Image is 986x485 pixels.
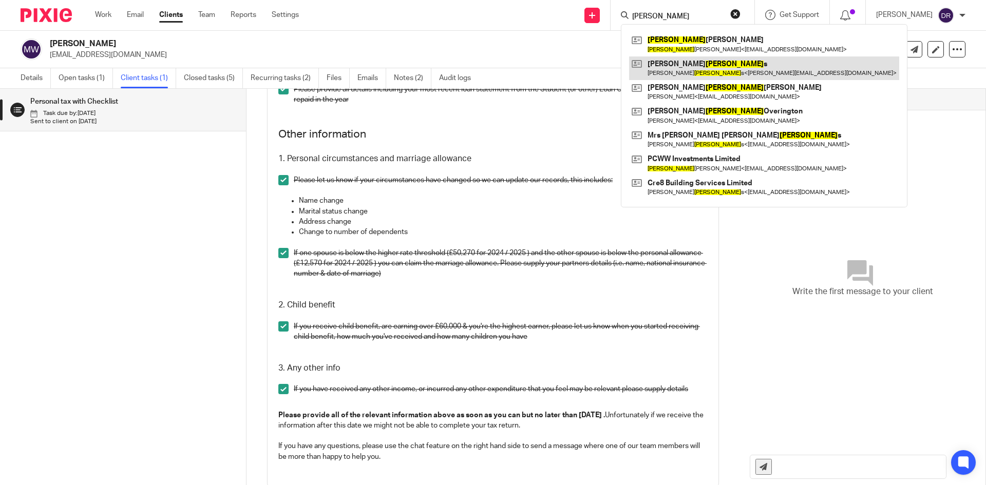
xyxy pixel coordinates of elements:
[278,410,708,431] p: Unfortunately if we receive the information after this date we might not be able to complete your...
[184,68,243,88] a: Closed tasks (5)
[294,175,708,185] p: Please let us know if your circumstances have changed so we can update our records, this includes:
[294,384,708,394] p: If you have received any other income, or incurred any other expenditure that you feel may be rel...
[938,7,954,24] img: svg%3E
[198,10,215,20] a: Team
[30,109,236,118] p: Task due by:
[278,363,708,374] h3: 3. Any other info
[278,153,708,164] h3: 1. Personal circumstances and marriage allowance
[278,300,708,311] h3: 2. Child benefit
[299,217,708,227] p: Address change
[272,10,299,20] a: Settings
[30,118,236,126] p: Sent to client on [DATE]
[357,68,386,88] a: Emails
[95,10,111,20] a: Work
[50,38,671,49] h2: [PERSON_NAME]
[30,94,202,109] h1: Personal tax with Checklist
[439,68,479,88] a: Audit logs
[278,441,708,462] p: If you have any questions, please use the chat feature on the right hand side to send a message w...
[127,10,144,20] a: Email
[159,10,183,20] a: Clients
[21,8,72,22] img: Pixie
[278,412,605,419] strong: Please provide all of the relevant information above as soon as you can but no later than [DATE] .
[50,50,826,60] p: [EMAIL_ADDRESS][DOMAIN_NAME]
[121,68,176,88] a: Client tasks (1)
[327,68,350,88] a: Files
[730,9,741,19] button: Clear
[278,126,708,143] h2: Other information
[876,10,933,20] p: [PERSON_NAME]
[631,12,724,22] input: Search
[21,68,51,88] a: Details
[21,38,42,60] img: svg%3E
[299,196,708,206] p: Name change
[294,321,708,342] p: If you receive child benefit, are earning over £60,000 & you're the highest earner, please let us...
[780,11,819,18] span: Get Support
[251,68,319,88] a: Recurring tasks (2)
[299,227,708,237] p: Change to number of dependents
[792,286,933,298] span: Write the first message to your client
[294,248,708,279] p: If one spouse is below the higher rate threshold (£50,270 for 2024 / 2025 ) and the other spouse ...
[231,10,256,20] a: Reports
[299,206,708,217] p: Marital status change
[294,84,708,105] p: Please provide all details including your most recent loan statement from the Student (or other) ...
[59,68,113,88] a: Open tasks (1)
[78,110,96,116] span: [DATE]
[394,68,431,88] a: Notes (2)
